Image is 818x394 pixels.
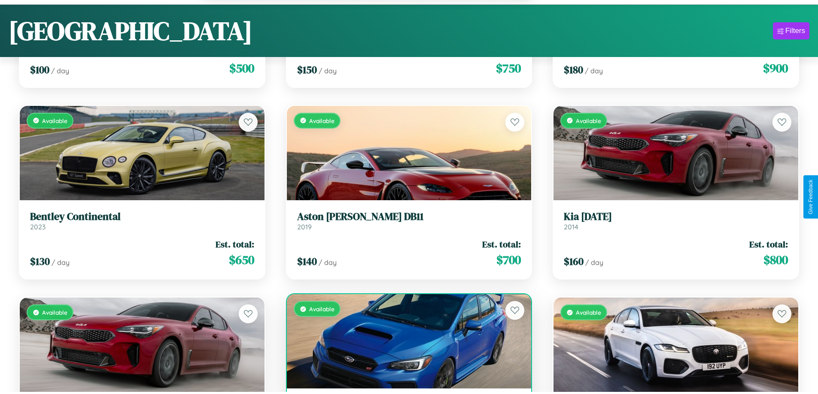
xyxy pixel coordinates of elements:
span: / day [585,258,603,267]
a: Aston [PERSON_NAME] DB112019 [297,211,521,232]
span: $ 800 [763,251,788,268]
span: / day [52,258,70,267]
span: $ 100 [30,63,49,77]
span: Available [309,117,334,124]
span: 2023 [30,223,46,231]
span: $ 130 [30,254,50,268]
span: / day [585,66,603,75]
h1: [GEOGRAPHIC_DATA] [9,13,252,48]
span: $ 500 [229,60,254,77]
span: / day [51,66,69,75]
span: $ 150 [297,63,317,77]
span: $ 900 [763,60,788,77]
div: Filters [785,27,805,35]
span: Est. total: [216,238,254,250]
a: Kia [DATE]2014 [564,211,788,232]
h3: Bentley Continental [30,211,254,223]
span: $ 180 [564,63,583,77]
span: $ 160 [564,254,584,268]
span: Est. total: [749,238,788,250]
span: $ 140 [297,254,317,268]
span: 2014 [564,223,578,231]
h3: Aston [PERSON_NAME] DB11 [297,211,521,223]
button: Filters [773,22,809,39]
span: $ 650 [229,251,254,268]
h3: Kia [DATE] [564,211,788,223]
span: Available [576,117,601,124]
span: Available [42,309,67,316]
span: Available [309,305,334,313]
span: / day [319,66,337,75]
span: / day [319,258,337,267]
a: Bentley Continental2023 [30,211,254,232]
span: $ 700 [496,251,521,268]
span: 2019 [297,223,312,231]
span: Est. total: [482,238,521,250]
div: Give Feedback [808,180,814,214]
span: $ 750 [496,60,521,77]
span: Available [576,309,601,316]
span: Available [42,117,67,124]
